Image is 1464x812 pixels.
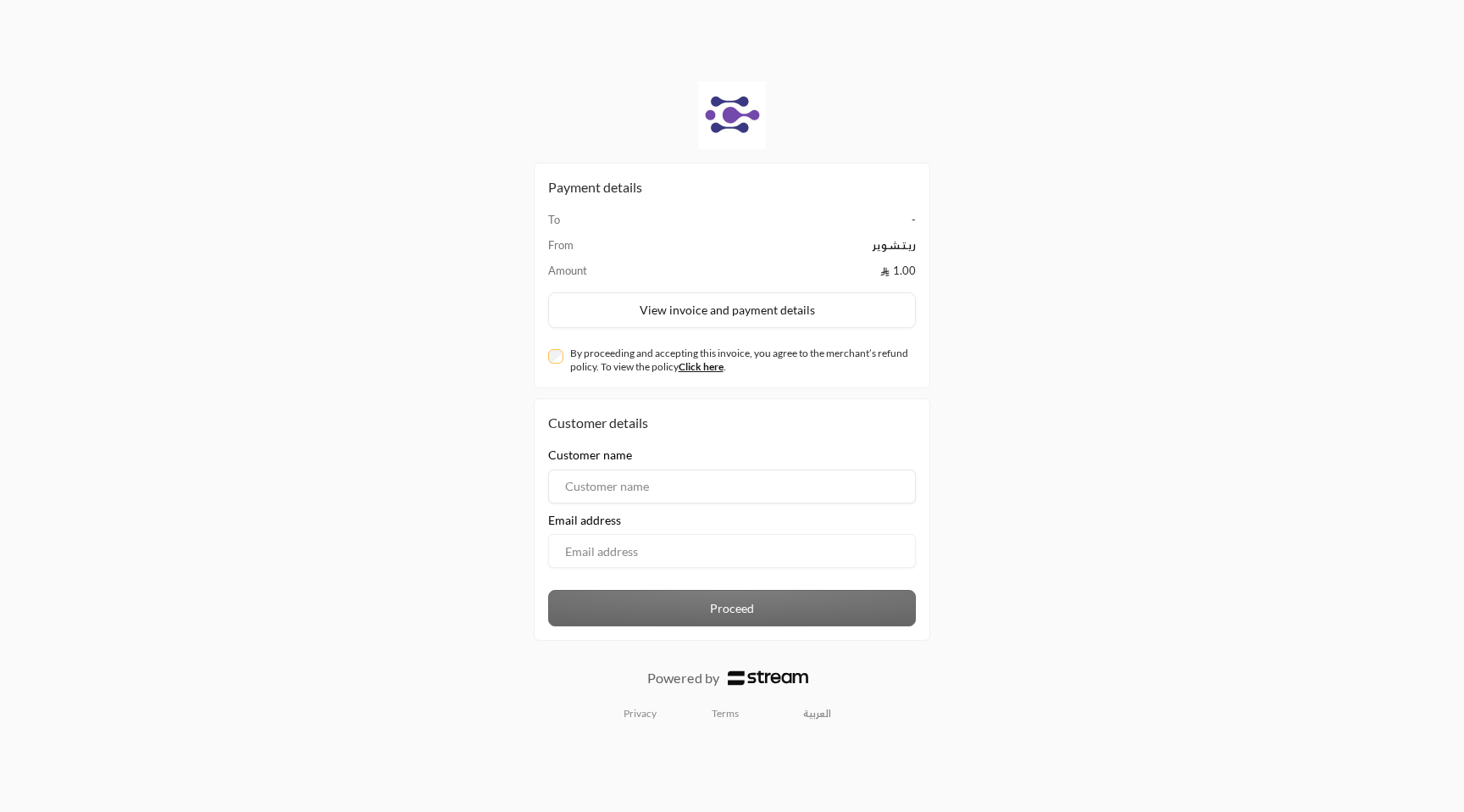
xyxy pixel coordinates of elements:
td: To [548,211,723,236]
p: Powered by [647,668,719,688]
td: From [548,236,723,262]
label: By proceeding and accepting this invoice, you agree to the merchant’s refund policy. To view the ... [570,347,909,374]
td: 1.00 [723,262,916,279]
td: - [723,211,916,236]
div: Customer details [548,413,916,433]
span: Email address [548,512,621,529]
button: View invoice and payment details [548,292,916,328]
a: العربية [794,699,840,726]
img: Logo [728,670,808,686]
h2: Payment details [548,177,916,197]
img: Company Logo [698,81,766,149]
td: Amount [548,262,723,279]
a: Click here [679,360,724,373]
td: ريـتـشـوير [723,236,916,262]
span: Customer name [548,447,632,464]
a: Terms [712,707,739,720]
input: Customer name [548,470,916,503]
a: Privacy [624,707,657,720]
input: Email address [548,534,916,568]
